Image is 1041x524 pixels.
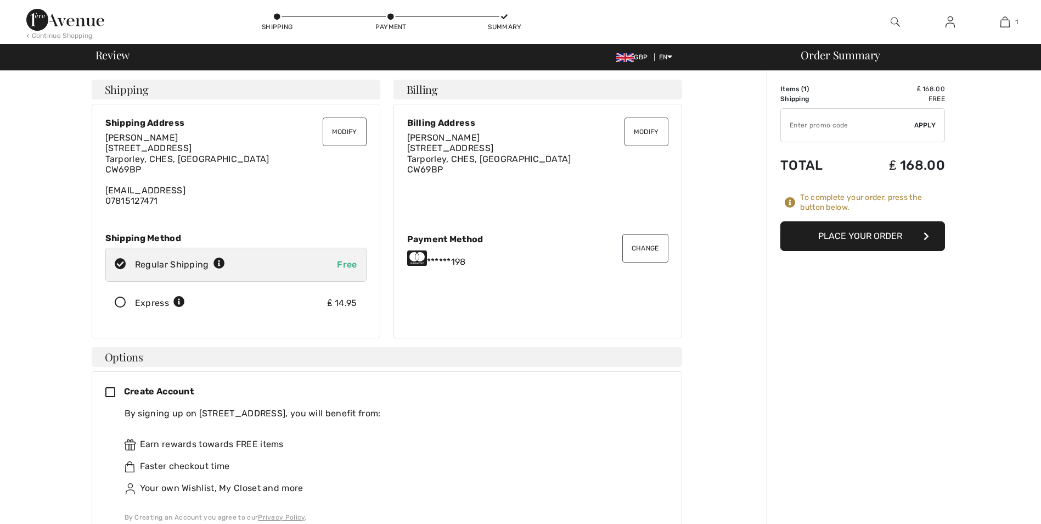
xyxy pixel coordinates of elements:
[1015,17,1018,27] span: 1
[407,132,480,143] span: [PERSON_NAME]
[803,85,807,93] span: 1
[105,233,367,243] div: Shipping Method
[125,438,660,451] div: Earn rewards towards FREE items
[261,22,294,32] div: Shipping
[622,234,668,263] button: Change
[125,460,660,473] div: Faster checkout time
[135,297,185,310] div: Express
[125,439,136,450] img: rewards.svg
[26,9,104,31] img: 1ère Avenue
[800,193,945,213] div: To complete your order, press the button below.
[125,461,136,472] img: faster.svg
[407,234,668,244] div: Payment Method
[852,94,945,104] td: Free
[258,514,305,521] a: Privacy Policy
[852,84,945,94] td: ₤ 168.00
[780,84,852,94] td: Items ( )
[125,483,136,494] img: ownWishlist.svg
[780,147,852,184] td: Total
[781,109,914,142] input: Promo code
[328,297,357,310] div: ₤ 14.95
[374,22,407,32] div: Payment
[105,84,149,95] span: Shipping
[937,15,964,29] a: Sign In
[135,258,225,271] div: Regular Shipping
[105,132,367,206] div: [EMAIL_ADDRESS] 07815127471
[914,120,936,130] span: Apply
[95,49,130,60] span: Review
[624,118,668,146] button: Modify
[407,118,668,128] div: Billing Address
[323,118,367,146] button: Modify
[616,53,634,62] img: UK Pound
[105,118,367,128] div: Shipping Address
[92,347,682,367] h4: Options
[1000,15,1010,29] img: My Bag
[946,15,955,29] img: My Info
[124,386,194,397] span: Create Account
[26,31,93,41] div: < Continue Shopping
[616,53,652,61] span: GBP
[659,53,673,61] span: EN
[125,512,660,522] div: By Creating an Account you agree to our .
[891,15,900,29] img: search the website
[105,132,178,143] span: [PERSON_NAME]
[105,143,269,174] span: [STREET_ADDRESS] Tarporley, CHES, [GEOGRAPHIC_DATA] CW69BP
[780,94,852,104] td: Shipping
[337,259,357,270] span: Free
[125,407,660,420] div: By signing up on [STREET_ADDRESS], you will benefit from:
[787,49,1034,60] div: Order Summary
[407,84,438,95] span: Billing
[125,482,660,495] div: Your own Wishlist, My Closet and more
[852,147,945,184] td: ₤ 168.00
[978,15,1032,29] a: 1
[488,22,521,32] div: Summary
[780,221,945,251] button: Place Your Order
[407,143,571,174] span: [STREET_ADDRESS] Tarporley, CHES, [GEOGRAPHIC_DATA] CW69BP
